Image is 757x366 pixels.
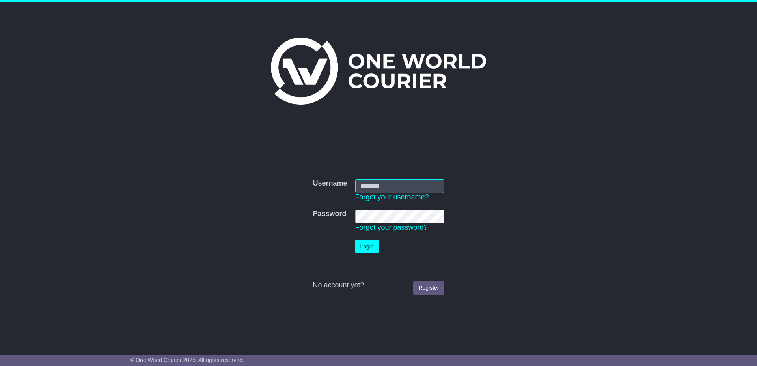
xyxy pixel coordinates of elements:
label: Username [313,179,347,188]
a: Forgot your password? [355,223,428,231]
div: No account yet? [313,281,444,290]
a: Forgot your username? [355,193,429,201]
span: © One World Courier 2025. All rights reserved. [130,357,244,363]
label: Password [313,210,346,218]
button: Login [355,240,379,253]
img: One World [271,38,486,105]
a: Register [413,281,444,295]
